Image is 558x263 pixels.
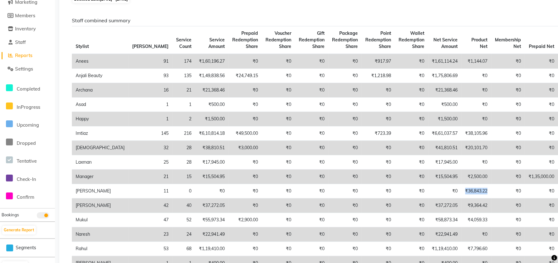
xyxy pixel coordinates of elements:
[395,242,428,256] td: ₹0
[72,83,128,97] td: Archana
[328,227,362,242] td: ₹0
[195,170,228,184] td: ₹15,504.95
[295,242,328,256] td: ₹0
[295,126,328,141] td: ₹0
[295,170,328,184] td: ₹0
[428,112,461,126] td: ₹1,500.00
[128,69,172,83] td: 93
[461,97,491,112] td: ₹0
[428,69,461,83] td: ₹1,75,806.69
[262,112,295,126] td: ₹0
[395,213,428,227] td: ₹0
[228,112,262,126] td: ₹0
[525,141,558,155] td: ₹0
[172,141,195,155] td: 28
[295,54,328,69] td: ₹0
[461,69,491,83] td: ₹0
[525,184,558,198] td: ₹0
[491,83,525,97] td: ₹0
[433,37,458,49] span: Net Service Amount
[72,69,128,83] td: Anjali Beauty
[295,184,328,198] td: ₹0
[128,213,172,227] td: 47
[328,126,362,141] td: ₹0
[2,226,36,234] button: Generate Report
[491,184,525,198] td: ₹0
[262,198,295,213] td: ₹0
[295,155,328,170] td: ₹0
[328,242,362,256] td: ₹0
[491,242,525,256] td: ₹0
[328,213,362,227] td: ₹0
[362,54,395,69] td: ₹917.97
[76,44,89,49] span: Stylist
[328,69,362,83] td: ₹0
[525,126,558,141] td: ₹0
[525,198,558,213] td: ₹0
[491,213,525,227] td: ₹0
[172,184,195,198] td: 0
[17,194,34,200] span: Confirm
[72,126,128,141] td: Imtiaz
[461,170,491,184] td: ₹2,500.00
[195,227,228,242] td: ₹22,941.49
[428,54,461,69] td: ₹1,61,114.24
[128,184,172,198] td: 11
[461,126,491,141] td: ₹38,105.96
[262,170,295,184] td: ₹0
[2,66,53,73] a: Settings
[328,141,362,155] td: ₹0
[172,83,195,97] td: 21
[471,37,487,49] span: Product Net
[128,198,172,213] td: 42
[461,213,491,227] td: ₹4,059.33
[299,30,325,49] span: Gift Redemption Share
[395,69,428,83] td: ₹0
[228,184,262,198] td: ₹0
[295,83,328,97] td: ₹0
[195,242,228,256] td: ₹1,19,410.00
[72,18,545,24] h6: Staff combined summary
[428,126,461,141] td: ₹6,61,037.57
[128,155,172,170] td: 25
[195,213,228,227] td: ₹55,973.34
[172,198,195,213] td: 40
[362,213,395,227] td: ₹0
[362,155,395,170] td: ₹0
[15,26,36,32] span: Inventory
[428,242,461,256] td: ₹1,19,410.00
[491,97,525,112] td: ₹0
[328,112,362,126] td: ₹0
[395,155,428,170] td: ₹0
[491,54,525,69] td: ₹0
[72,170,128,184] td: Manager
[428,170,461,184] td: ₹15,504.95
[362,141,395,155] td: ₹0
[295,112,328,126] td: ₹0
[362,227,395,242] td: ₹0
[525,170,558,184] td: ₹1,35,000.00
[525,213,558,227] td: ₹0
[428,141,461,155] td: ₹41,810.51
[395,227,428,242] td: ₹0
[128,227,172,242] td: 23
[461,112,491,126] td: ₹0
[72,155,128,170] td: Laxman
[399,30,424,49] span: Wallet Redemption Share
[461,184,491,198] td: ₹36,843.22
[491,155,525,170] td: ₹0
[128,112,172,126] td: 1
[395,198,428,213] td: ₹0
[362,126,395,141] td: ₹723.39
[17,176,36,182] span: Check-In
[525,112,558,126] td: ₹0
[228,155,262,170] td: ₹0
[362,112,395,126] td: ₹0
[395,97,428,112] td: ₹0
[525,69,558,83] td: ₹0
[172,242,195,256] td: 68
[228,126,262,141] td: ₹49,500.00
[228,83,262,97] td: ₹0
[172,126,195,141] td: 216
[428,83,461,97] td: ₹21,368.46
